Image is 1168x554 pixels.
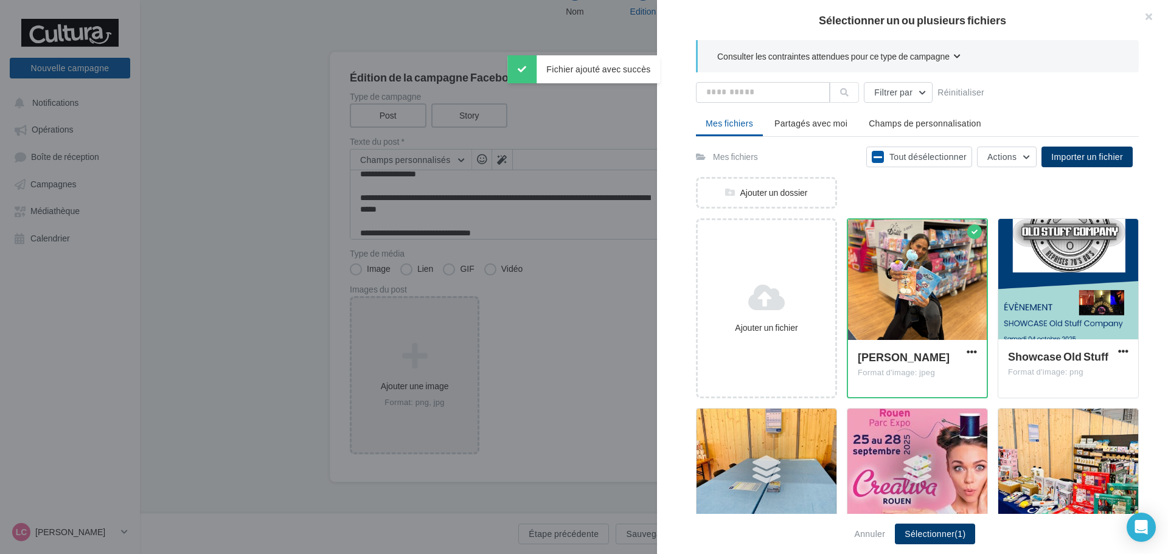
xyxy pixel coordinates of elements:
span: Actions [987,151,1017,162]
div: Format d'image: png [1008,367,1128,378]
button: Tout désélectionner [866,147,972,167]
span: Showcase Old Stuff [1008,350,1108,363]
span: Importer un fichier [1051,151,1123,162]
button: Annuler [850,527,891,541]
button: Consulter les contraintes attendues pour ce type de campagne [717,50,961,65]
span: Champs de personnalisation [869,118,981,128]
div: Open Intercom Messenger [1127,513,1156,542]
button: Filtrer par [864,82,933,103]
span: Mes fichiers [706,118,753,128]
span: Consulter les contraintes attendues pour ce type de campagne [717,50,950,63]
button: Importer un fichier [1041,147,1133,167]
span: caro diddl [858,350,950,364]
div: Ajouter un dossier [698,187,835,199]
h2: Sélectionner un ou plusieurs fichiers [676,15,1149,26]
div: Fichier ajouté avec succès [507,55,660,83]
button: Réinitialiser [933,85,989,100]
div: Format d'image: jpeg [858,367,977,378]
button: Sélectionner(1) [895,524,975,544]
span: Partagés avec moi [774,118,847,128]
button: Actions [977,147,1037,167]
div: Ajouter un fichier [703,322,830,334]
div: Mes fichiers [713,151,758,163]
span: (1) [954,528,965,539]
